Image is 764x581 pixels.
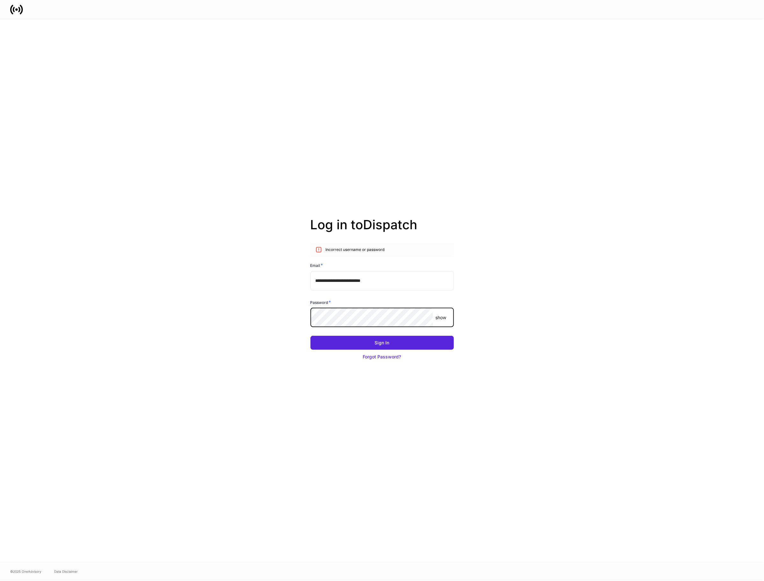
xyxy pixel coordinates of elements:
[363,354,401,360] div: Forgot Password?
[310,299,331,305] h6: Password
[326,245,385,255] div: Incorrect username or password
[10,569,41,574] span: © 2025 OneAdvisory
[375,340,389,346] div: Sign In
[54,569,78,574] a: Data Disclaimer
[310,262,323,268] h6: Email
[310,217,454,243] h2: Log in to Dispatch
[310,336,454,350] button: Sign In
[310,350,454,364] button: Forgot Password?
[435,314,446,321] p: show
